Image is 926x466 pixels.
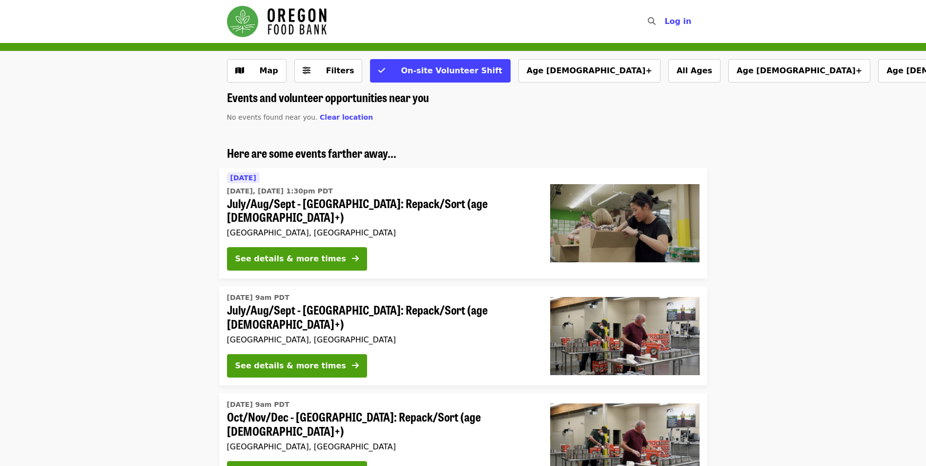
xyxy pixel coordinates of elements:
button: See details & more times [227,354,367,378]
span: Oct/Nov/Dec - [GEOGRAPHIC_DATA]: Repack/Sort (age [DEMOGRAPHIC_DATA]+) [227,410,535,438]
img: Oregon Food Bank - Home [227,6,327,37]
div: See details & more times [235,253,346,265]
a: See details for "July/Aug/Sept - Portland: Repack/Sort (age 8+)" [219,168,707,279]
span: July/Aug/Sept - [GEOGRAPHIC_DATA]: Repack/Sort (age [DEMOGRAPHIC_DATA]+) [227,303,535,331]
div: [GEOGRAPHIC_DATA], [GEOGRAPHIC_DATA] [227,442,535,451]
i: sliders-h icon [303,66,310,75]
button: See details & more times [227,247,367,271]
span: July/Aug/Sept - [GEOGRAPHIC_DATA]: Repack/Sort (age [DEMOGRAPHIC_DATA]+) [227,196,535,225]
button: Show map view [227,59,287,83]
button: Filters (0 selected) [294,59,363,83]
span: Filters [326,66,354,75]
button: All Ages [668,59,720,83]
time: [DATE] 9am PDT [227,400,289,410]
div: See details & more times [235,360,346,372]
time: [DATE], [DATE] 1:30pm PDT [227,186,333,196]
span: No events found near you. [227,113,318,121]
i: search icon [648,17,656,26]
span: Clear location [320,113,373,121]
button: On-site Volunteer Shift [370,59,510,83]
button: Clear location [320,112,373,123]
i: arrow-right icon [352,361,359,370]
div: [GEOGRAPHIC_DATA], [GEOGRAPHIC_DATA] [227,335,535,344]
i: check icon [378,66,385,75]
button: Age [DEMOGRAPHIC_DATA]+ [728,59,870,83]
a: See details for "July/Aug/Sept - Portland: Repack/Sort (age 16+)" [219,286,707,385]
img: July/Aug/Sept - Portland: Repack/Sort (age 8+) organized by Oregon Food Bank [550,184,700,262]
i: map icon [235,66,244,75]
span: Here are some events farther away... [227,144,396,161]
span: Events and volunteer opportunities near you [227,88,429,106]
button: Log in [657,12,699,31]
button: Age [DEMOGRAPHIC_DATA]+ [518,59,660,83]
div: [GEOGRAPHIC_DATA], [GEOGRAPHIC_DATA] [227,228,535,237]
i: arrow-right icon [352,254,359,263]
span: [DATE] [230,174,256,182]
input: Search [661,10,669,33]
span: On-site Volunteer Shift [401,66,502,75]
img: July/Aug/Sept - Portland: Repack/Sort (age 16+) organized by Oregon Food Bank [550,297,700,375]
span: Log in [664,17,691,26]
time: [DATE] 9am PDT [227,293,289,303]
span: Map [260,66,278,75]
